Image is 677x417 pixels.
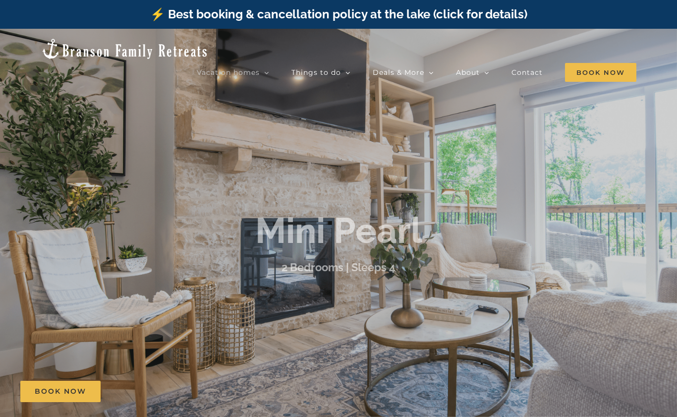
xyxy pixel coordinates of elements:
[456,69,480,76] span: About
[282,261,395,274] h3: 2 Bedrooms | Sleeps 4
[197,69,260,76] span: Vacation homes
[456,62,489,82] a: About
[255,209,422,251] b: Mini Pearl
[511,69,543,76] span: Contact
[150,7,527,21] a: ⚡️ Best booking & cancellation policy at the lake (click for details)
[197,62,269,82] a: Vacation homes
[20,381,101,402] a: Book Now
[41,38,209,60] img: Branson Family Retreats Logo
[291,69,341,76] span: Things to do
[565,63,636,82] span: Book Now
[35,387,86,396] span: Book Now
[511,62,543,82] a: Contact
[197,62,636,82] nav: Main Menu
[373,62,434,82] a: Deals & More
[373,69,424,76] span: Deals & More
[291,62,350,82] a: Things to do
